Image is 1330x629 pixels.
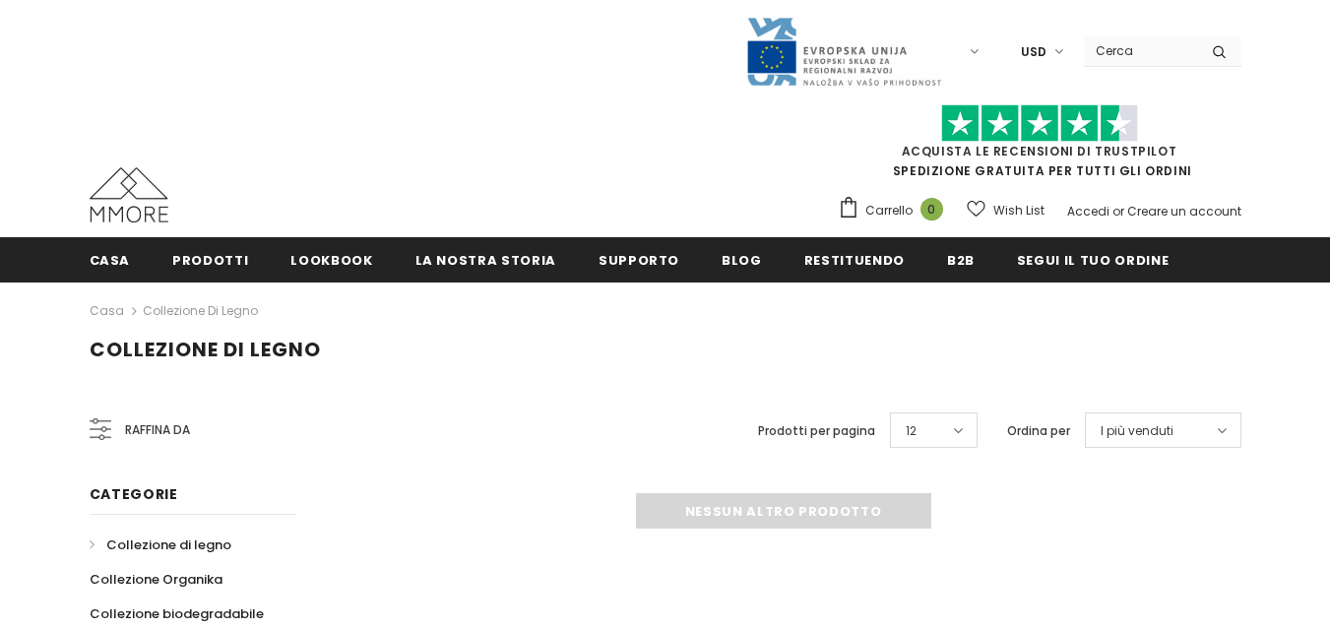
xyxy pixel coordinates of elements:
[1101,421,1173,441] span: I più venduti
[290,237,372,282] a: Lookbook
[1007,421,1070,441] label: Ordina per
[838,113,1241,179] span: SPEDIZIONE GRATUITA PER TUTTI GLI ORDINI
[143,302,258,319] a: Collezione di legno
[172,237,248,282] a: Prodotti
[90,484,178,504] span: Categorie
[90,167,168,222] img: Casi MMORE
[745,42,942,59] a: Javni Razpis
[90,570,222,589] span: Collezione Organika
[290,251,372,270] span: Lookbook
[106,535,231,554] span: Collezione di legno
[1084,36,1197,65] input: Search Site
[1127,203,1241,220] a: Creare un account
[758,421,875,441] label: Prodotti per pagina
[722,251,762,270] span: Blog
[902,143,1177,159] a: Acquista le recensioni di TrustPilot
[745,16,942,88] img: Javni Razpis
[90,336,321,363] span: Collezione di legno
[906,421,917,441] span: 12
[993,201,1045,220] span: Wish List
[1067,203,1109,220] a: Accedi
[804,251,905,270] span: Restituendo
[1017,251,1169,270] span: Segui il tuo ordine
[415,251,556,270] span: La nostra storia
[90,604,264,623] span: Collezione biodegradabile
[920,198,943,220] span: 0
[90,528,231,562] a: Collezione di legno
[90,237,131,282] a: Casa
[947,237,975,282] a: B2B
[722,237,762,282] a: Blog
[90,251,131,270] span: Casa
[947,251,975,270] span: B2B
[90,562,222,597] a: Collezione Organika
[1112,203,1124,220] span: or
[415,237,556,282] a: La nostra storia
[865,201,913,220] span: Carrello
[90,299,124,323] a: Casa
[1021,42,1046,62] span: USD
[599,251,679,270] span: supporto
[172,251,248,270] span: Prodotti
[1017,237,1169,282] a: Segui il tuo ordine
[838,196,953,225] a: Carrello 0
[599,237,679,282] a: supporto
[941,104,1138,143] img: Fidati di Pilot Stars
[804,237,905,282] a: Restituendo
[967,193,1045,227] a: Wish List
[125,419,190,441] span: Raffina da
